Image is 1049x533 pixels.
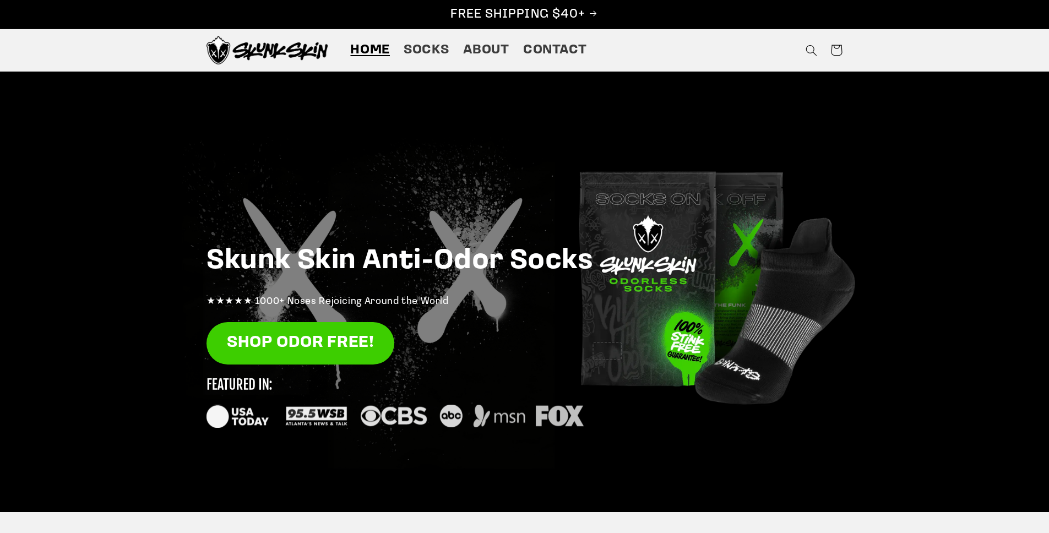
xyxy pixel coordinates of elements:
[798,37,824,63] summary: Search
[206,247,594,275] strong: Skunk Skin Anti-Odor Socks
[523,42,586,59] span: Contact
[516,35,594,66] a: Contact
[397,35,456,66] a: Socks
[350,42,390,59] span: Home
[206,36,328,64] img: Skunk Skin Anti-Odor Socks.
[463,42,509,59] span: About
[206,293,843,311] p: ★★★★★ 1000+ Noses Rejoicing Around the World
[206,378,584,428] img: new_featured_logos_1_small.svg
[344,35,397,66] a: Home
[206,322,394,365] a: SHOP ODOR FREE!
[404,42,449,59] span: Socks
[456,35,516,66] a: About
[12,6,1037,23] p: FREE SHIPPING $40+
